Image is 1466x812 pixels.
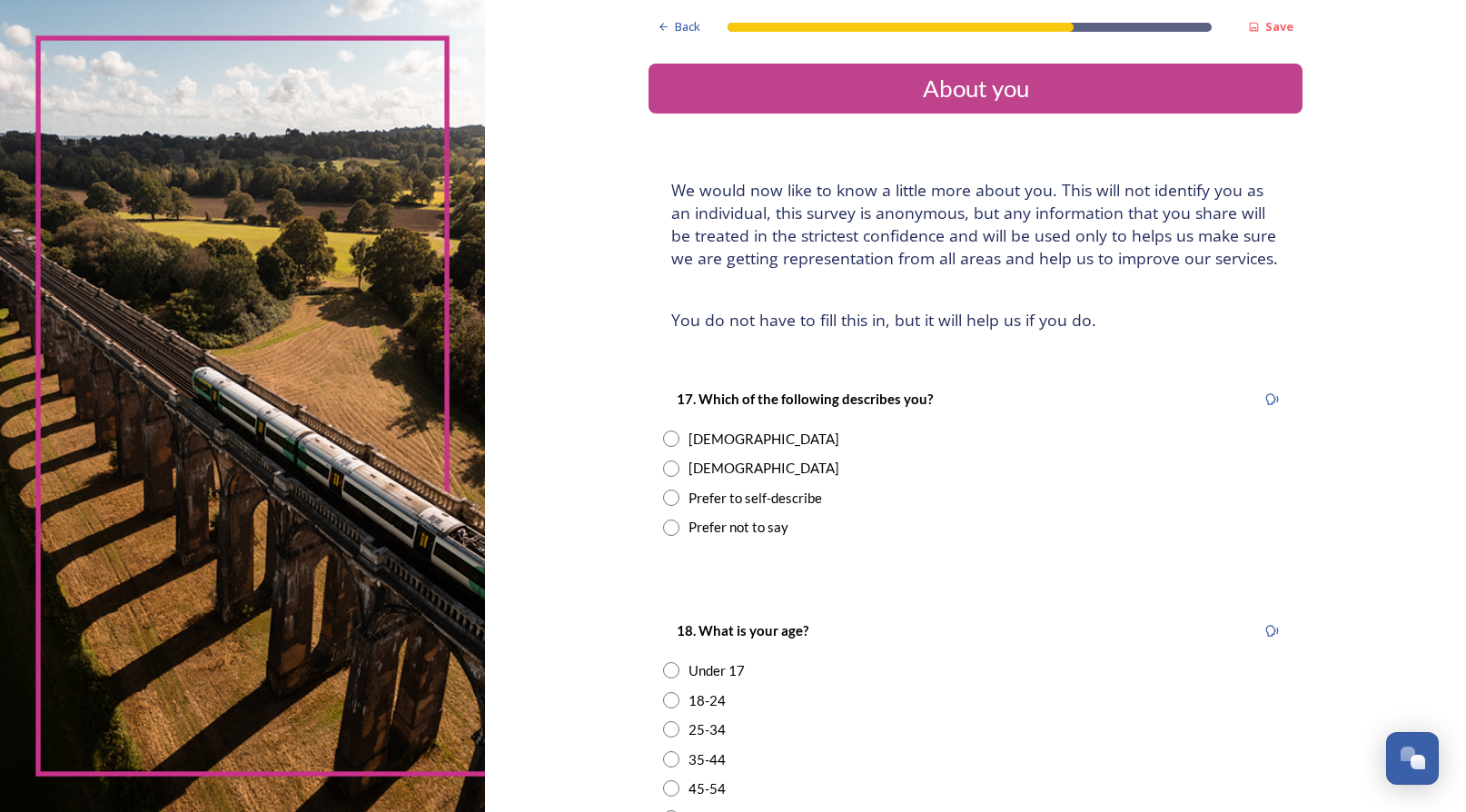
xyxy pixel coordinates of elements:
div: [DEMOGRAPHIC_DATA] [688,458,839,479]
div: 25-34 [688,719,726,740]
strong: 17. Which of the following describes you? [677,391,933,407]
strong: 18. What is your age? [677,622,808,639]
div: 45-54 [688,778,726,799]
div: 18-24 [688,690,726,711]
div: Under 17 [688,660,745,681]
button: Open Chat [1386,732,1439,785]
strong: Save [1265,18,1293,35]
div: Prefer not to say [688,517,788,538]
div: [DEMOGRAPHIC_DATA] [688,429,839,450]
span: Back [675,18,700,35]
div: About you [656,71,1295,106]
h4: We would now like to know a little more about you. This will not identify you as an individual, t... [671,179,1280,270]
div: 35-44 [688,749,726,770]
div: Prefer to self-describe [688,488,822,509]
h4: You do not have to fill this in, but it will help us if you do. [671,309,1280,332]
